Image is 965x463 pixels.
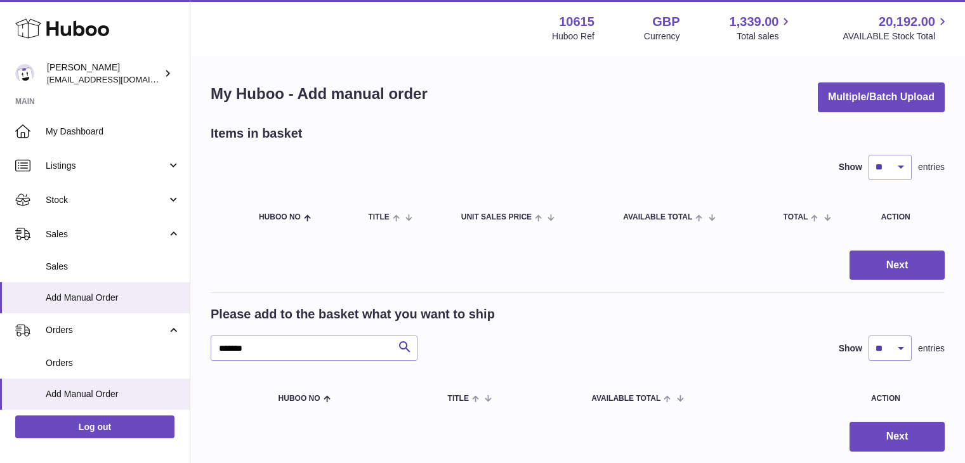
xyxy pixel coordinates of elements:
[843,13,950,42] a: 20,192.00 AVAILABLE Stock Total
[843,30,950,42] span: AVAILABLE Stock Total
[211,84,428,104] h1: My Huboo - Add manual order
[46,261,180,273] span: Sales
[591,395,660,403] span: AVAILABLE Total
[47,62,161,86] div: [PERSON_NAME]
[730,13,794,42] a: 1,339.00 Total sales
[559,13,594,30] strong: 10615
[552,30,594,42] div: Huboo Ref
[737,30,793,42] span: Total sales
[46,324,167,336] span: Orders
[47,74,187,84] span: [EMAIL_ADDRESS][DOMAIN_NAME]
[46,228,167,240] span: Sales
[46,160,167,172] span: Listings
[46,357,180,369] span: Orders
[918,342,945,355] span: entries
[652,13,679,30] strong: GBP
[730,13,779,30] span: 1,339.00
[881,213,932,221] div: Action
[461,213,532,221] span: Unit Sales Price
[918,161,945,173] span: entries
[368,213,389,221] span: Title
[279,395,320,403] span: Huboo no
[46,388,180,400] span: Add Manual Order
[827,380,945,415] th: Action
[818,82,945,112] button: Multiple/Batch Upload
[46,126,180,138] span: My Dashboard
[15,415,174,438] a: Log out
[839,342,862,355] label: Show
[15,64,34,83] img: fulfillment@fable.com
[850,251,945,280] button: Next
[879,13,935,30] span: 20,192.00
[784,213,808,221] span: Total
[259,213,301,221] span: Huboo no
[623,213,692,221] span: AVAILABLE Total
[448,395,469,403] span: Title
[850,422,945,452] button: Next
[644,30,680,42] div: Currency
[46,292,180,304] span: Add Manual Order
[211,306,495,323] h2: Please add to the basket what you want to ship
[46,194,167,206] span: Stock
[839,161,862,173] label: Show
[211,125,303,142] h2: Items in basket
